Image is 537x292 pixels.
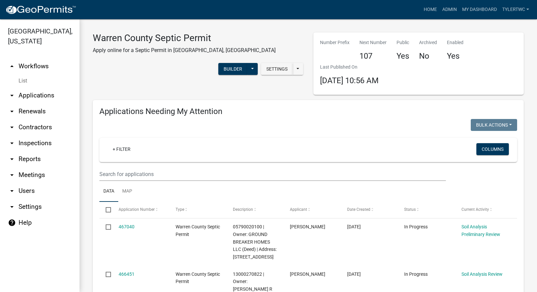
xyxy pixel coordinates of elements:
span: Status [404,207,416,212]
datatable-header-cell: Applicant [284,202,341,218]
span: Warren County Septic Permit [176,271,220,284]
i: arrow_drop_down [8,203,16,211]
i: arrow_drop_down [8,107,16,115]
p: Archived [419,39,437,46]
p: Last Published On [320,64,379,71]
h4: Yes [447,51,463,61]
button: Builder [218,63,247,75]
span: Applicant [290,207,307,212]
datatable-header-cell: Date Created [341,202,398,218]
button: Settings [261,63,293,75]
span: 05790020100 | Owner: GROUND BREAKER HOMES LLC (Deed) | Address: 7815 86TH LN [233,224,277,260]
button: Columns [476,143,509,155]
a: 467040 [119,224,134,229]
h4: 107 [359,51,387,61]
span: In Progress [404,224,428,229]
p: Public [397,39,409,46]
a: Data [99,181,118,202]
h4: Yes [397,51,409,61]
a: 466451 [119,271,134,277]
i: arrow_drop_up [8,62,16,70]
span: Type [176,207,184,212]
span: Date Created [347,207,370,212]
span: In Progress [404,271,428,277]
datatable-header-cell: Application Number [112,202,169,218]
span: Application Number [119,207,155,212]
a: Map [118,181,136,202]
p: Enabled [447,39,463,46]
i: arrow_drop_down [8,123,16,131]
datatable-header-cell: Current Activity [455,202,512,218]
a: + Filter [107,143,136,155]
h3: Warren County Septic Permit [93,32,276,44]
i: arrow_drop_down [8,187,16,195]
span: 08/20/2025 [347,224,361,229]
p: Next Number [359,39,387,46]
a: Soil Analysis Preliminary Review [461,224,500,237]
span: 08/19/2025 [347,271,361,277]
i: arrow_drop_down [8,155,16,163]
i: arrow_drop_down [8,139,16,147]
p: Number Prefix [320,39,349,46]
datatable-header-cell: Description [226,202,284,218]
p: Apply online for a Septic Permit in [GEOGRAPHIC_DATA], [GEOGRAPHIC_DATA] [93,46,276,54]
datatable-header-cell: Type [169,202,227,218]
span: Warren County Septic Permit [176,224,220,237]
a: Home [421,3,440,16]
input: Search for applications [99,167,446,181]
a: Soil Analysis Review [461,271,503,277]
h4: Applications Needing My Attention [99,107,517,116]
span: Travis Dietz [290,271,325,277]
span: [DATE] 10:56 AM [320,76,379,85]
i: arrow_drop_down [8,171,16,179]
button: Bulk Actions [471,119,517,131]
a: Admin [440,3,459,16]
datatable-header-cell: Select [99,202,112,218]
span: Chad Davidson [290,224,325,229]
a: TylerTWC [500,3,532,16]
span: Current Activity [461,207,489,212]
i: arrow_drop_down [8,91,16,99]
span: Description [233,207,253,212]
a: My Dashboard [459,3,500,16]
i: help [8,219,16,227]
h4: No [419,51,437,61]
datatable-header-cell: Status [398,202,455,218]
